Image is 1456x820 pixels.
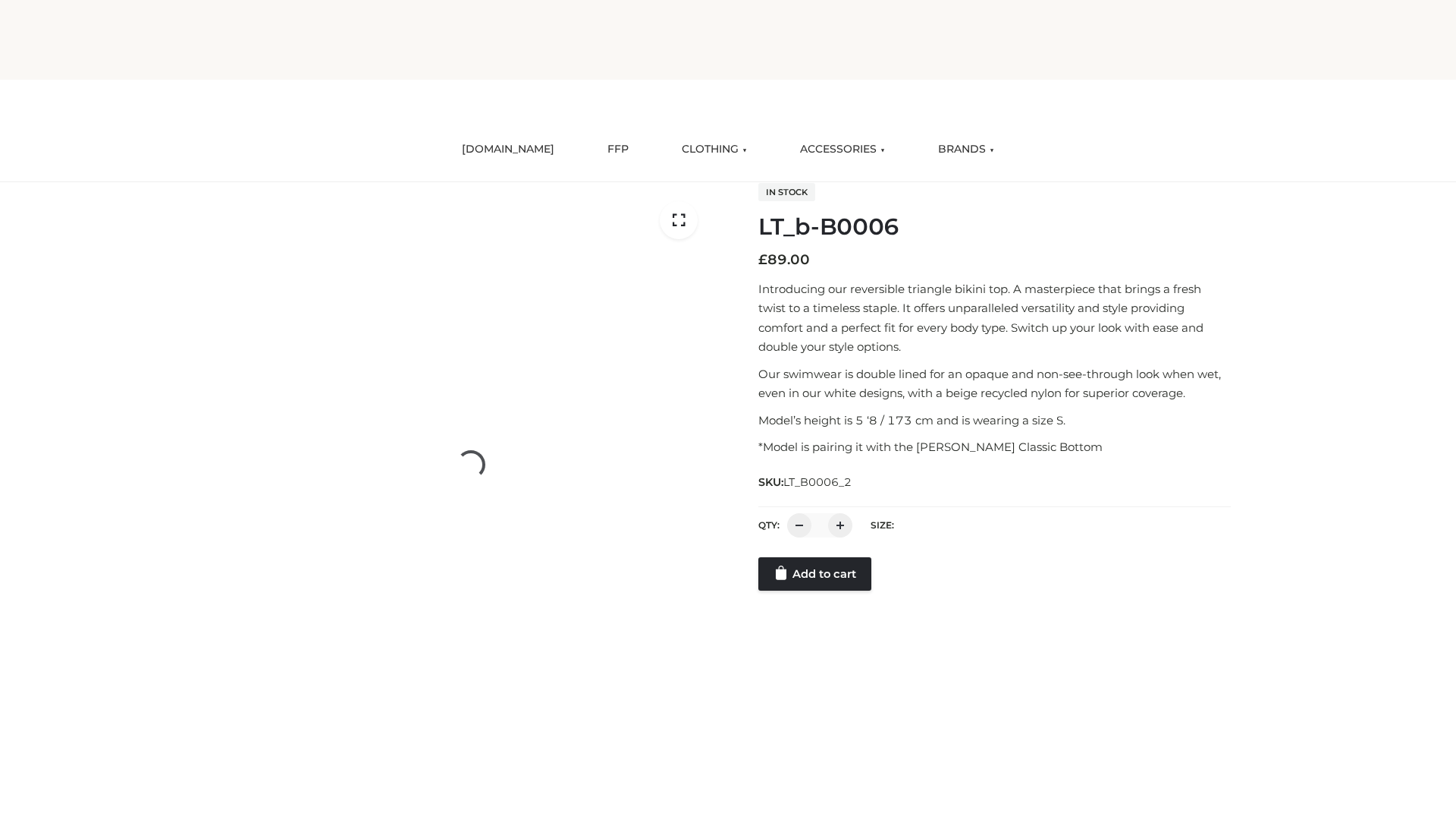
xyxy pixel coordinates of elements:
a: Add to cart [758,557,871,591]
p: *Model is pairing it with the [PERSON_NAME] Classic Bottom [758,437,1231,457]
span: £ [758,251,767,268]
a: FFP [596,133,640,166]
p: Introducing our reversible triangle bikini top. A masterpiece that brings a fresh twist to a time... [758,279,1231,357]
label: Size: [871,519,894,531]
a: ACCESSORIES [789,133,896,166]
bdi: 89.00 [758,251,810,268]
a: [DOMAIN_NAME] [450,133,566,166]
h1: LT_b-B0006 [758,213,1231,241]
span: SKU: [758,473,853,491]
a: BRANDS [927,133,1006,166]
span: LT_B0006_2 [783,475,852,489]
span: In stock [758,183,815,201]
label: QTY: [758,519,780,531]
a: CLOTHING [670,133,758,166]
p: Our swimwear is double lined for an opaque and non-see-through look when wet, even in our white d... [758,364,1231,403]
p: Model’s height is 5 ‘8 / 173 cm and is wearing a size S. [758,411,1231,430]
